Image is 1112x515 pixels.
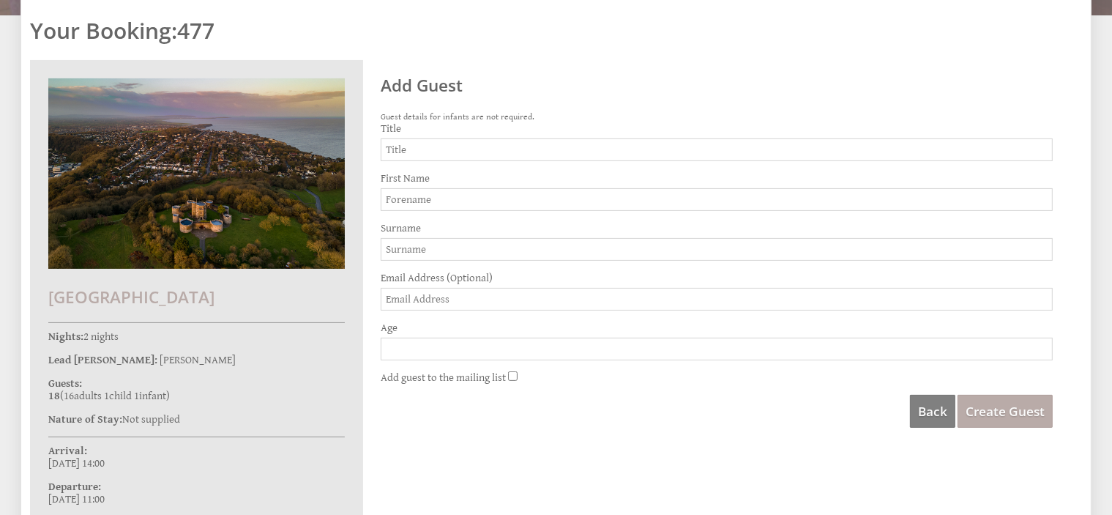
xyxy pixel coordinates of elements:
[381,272,1053,284] label: Email Address (Optional)
[381,371,506,384] label: Add guest to the mailing list
[132,390,166,402] span: infant
[48,481,345,505] p: [DATE] 11:00
[381,322,1053,334] label: Age
[48,78,345,269] img: An image of 'Walton Castle'
[104,390,109,402] span: 1
[48,390,60,402] strong: 18
[381,222,1053,234] label: Surname
[958,395,1053,428] button: Create Guest
[48,390,170,402] span: ( )
[48,445,345,470] p: [DATE] 14:00
[134,390,139,402] span: 1
[48,413,345,426] p: Not supplied
[48,445,87,457] strong: Arrival:
[381,74,1053,97] h2: Add Guest
[48,413,122,426] strong: Nature of Stay:
[48,377,82,390] strong: Guests:
[64,390,102,402] span: adult
[48,354,157,366] strong: Lead [PERSON_NAME]:
[381,138,1053,161] input: Title
[30,15,177,45] a: Your Booking:
[48,330,83,343] strong: Nights:
[64,390,74,402] span: 16
[48,286,345,308] h2: [GEOGRAPHIC_DATA]
[48,330,345,343] p: 2 nights
[381,288,1053,311] input: Email Address
[910,395,955,428] a: Back
[48,259,345,308] a: [GEOGRAPHIC_DATA]
[97,390,102,402] span: s
[381,238,1053,261] input: Surname
[381,188,1053,211] input: Forename
[30,15,1064,45] h1: 477
[102,390,132,402] span: child
[381,112,534,122] small: Guest details for infants are not required.
[381,122,1053,135] label: Title
[48,481,101,493] strong: Departure:
[966,403,1045,420] span: Create Guest
[381,172,1053,185] label: First Name
[160,354,236,366] span: [PERSON_NAME]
